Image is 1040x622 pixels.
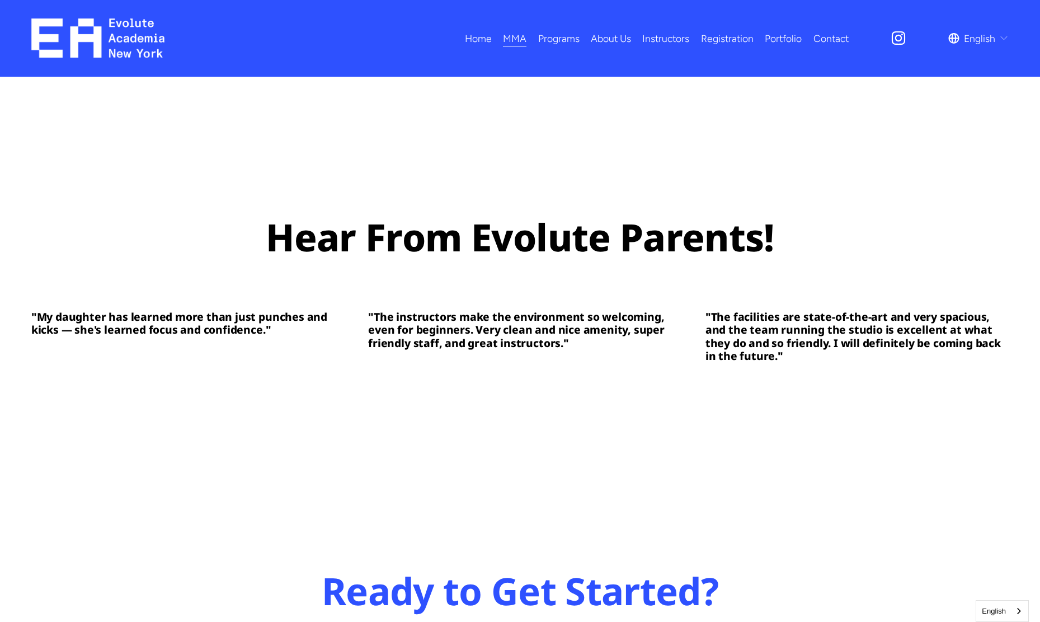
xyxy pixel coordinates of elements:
a: English [976,601,1028,621]
aside: Language selected: English [976,600,1029,622]
a: Registration [701,29,754,48]
strong: Ready to Get Started? [322,565,718,616]
a: folder dropdown [503,29,526,48]
span: MMA [503,30,526,48]
a: folder dropdown [538,29,580,48]
h2: "The instructors make the environment so welcoming, even for beginners. Very clean and nice ameni... [368,310,671,349]
a: Contact [813,29,849,48]
img: EA [31,18,165,58]
a: Portfolio [765,29,802,48]
span: Programs [538,30,580,48]
h2: "My daughter has learned more than just punches and kicks — she's learned focus and confidence." [31,310,335,336]
a: Instagram [890,30,907,46]
a: Instructors [642,29,689,48]
h2: "The facilities are state-of-the-art and very spacious, and the team running the studio is excell... [705,310,1009,363]
div: language picker [948,29,1009,48]
a: Home [465,29,492,48]
a: About Us [591,29,631,48]
span: English [964,30,995,48]
p: Hear From Evolute Parents! [31,203,1009,271]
